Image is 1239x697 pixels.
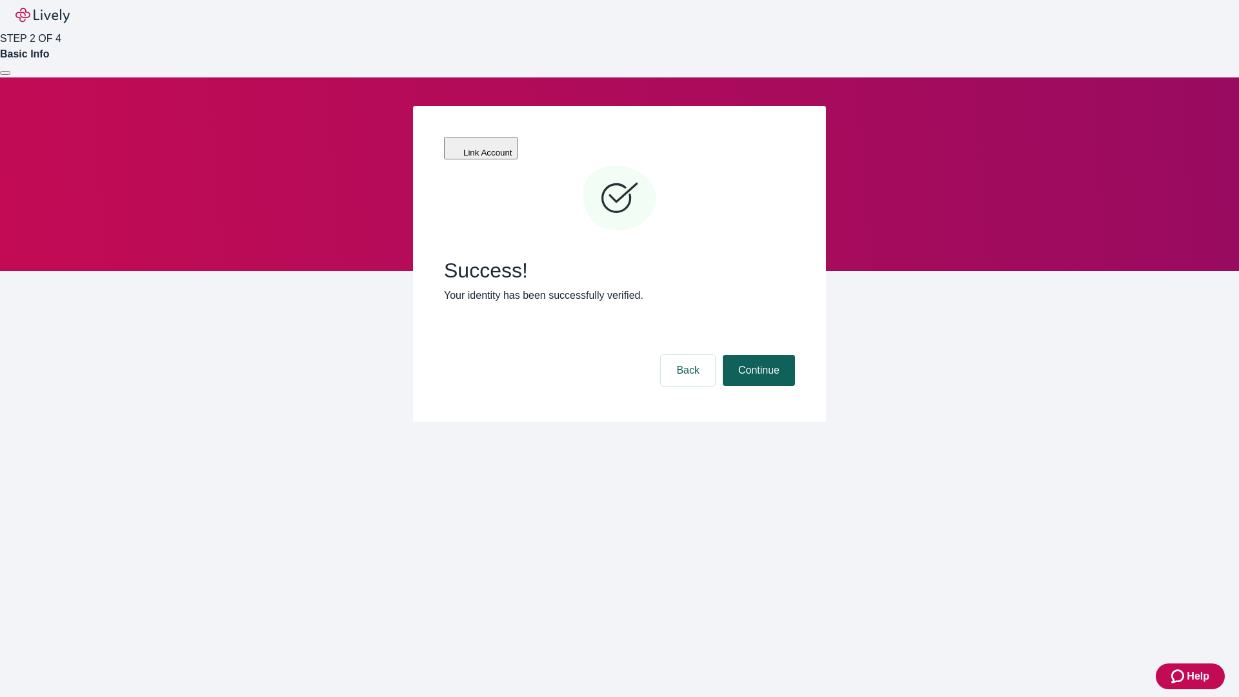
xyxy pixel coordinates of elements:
svg: Zendesk support icon [1171,669,1187,684]
img: Lively [15,8,70,23]
span: Success! [444,258,795,283]
p: Your identity has been successfully verified. [444,288,795,303]
button: Link Account [444,137,518,159]
span: Help [1187,669,1209,684]
svg: Checkmark icon [581,160,658,237]
button: Zendesk support iconHelp [1156,663,1225,689]
button: Continue [723,355,795,386]
button: Back [661,355,715,386]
